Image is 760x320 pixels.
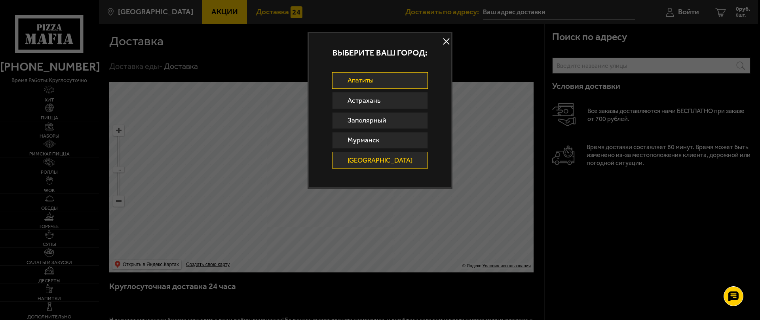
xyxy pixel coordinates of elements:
a: Астрахань [332,92,428,109]
a: [GEOGRAPHIC_DATA] [332,152,428,169]
a: Мурманск [332,132,428,149]
a: Заполярный [332,112,428,129]
a: Апатиты [332,72,428,89]
p: Выберите ваш город: [309,48,451,57]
